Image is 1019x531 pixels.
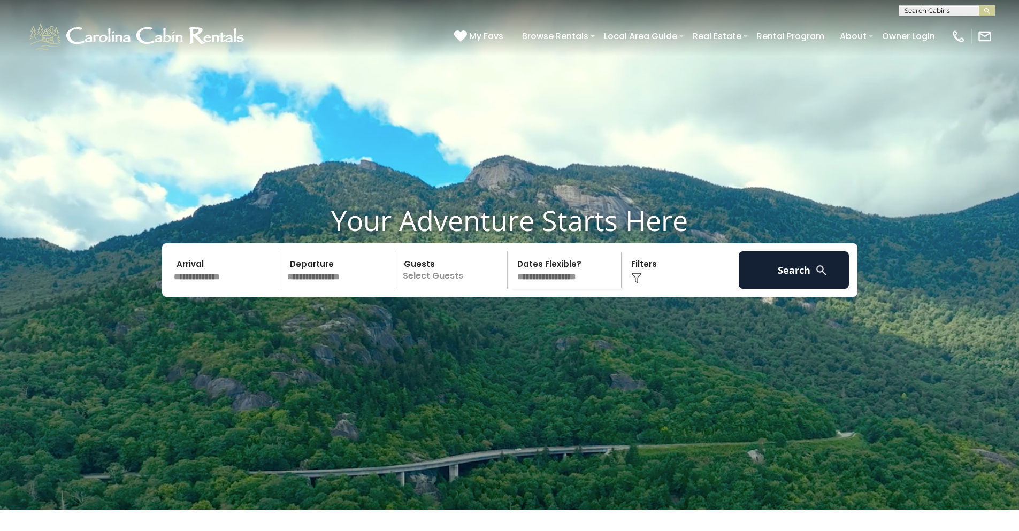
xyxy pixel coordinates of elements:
[454,29,506,43] a: My Favs
[877,27,940,45] a: Owner Login
[834,27,872,45] a: About
[752,27,830,45] a: Rental Program
[599,27,683,45] a: Local Area Guide
[27,20,249,52] img: White-1-1-2.png
[517,27,594,45] a: Browse Rentals
[951,29,966,44] img: phone-regular-white.png
[631,273,642,283] img: filter--v1.png
[739,251,849,289] button: Search
[687,27,747,45] a: Real Estate
[8,204,1011,237] h1: Your Adventure Starts Here
[469,29,503,43] span: My Favs
[977,29,992,44] img: mail-regular-white.png
[397,251,508,289] p: Select Guests
[815,264,828,277] img: search-regular-white.png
